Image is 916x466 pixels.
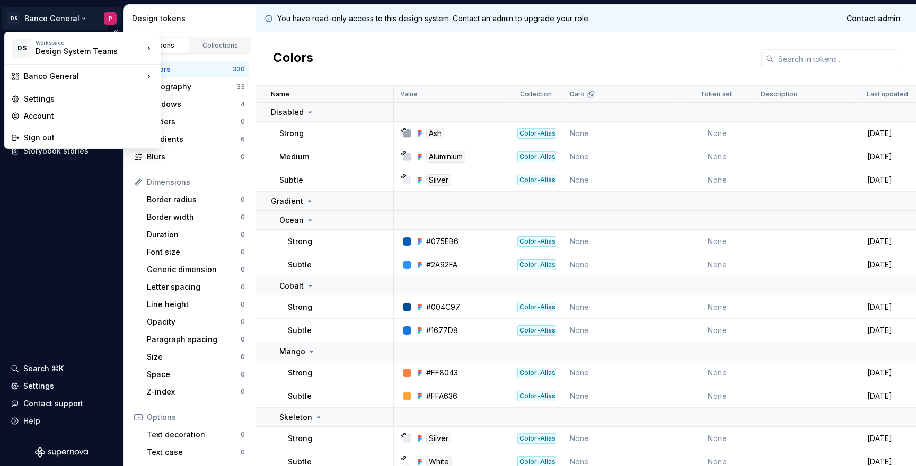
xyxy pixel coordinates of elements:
div: Banco General [24,71,144,82]
div: Workspace [36,40,144,46]
div: Settings [24,94,154,104]
div: Design System Teams [36,46,126,57]
div: Account [24,111,154,121]
div: DS [12,39,31,58]
div: Sign out [24,132,154,143]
